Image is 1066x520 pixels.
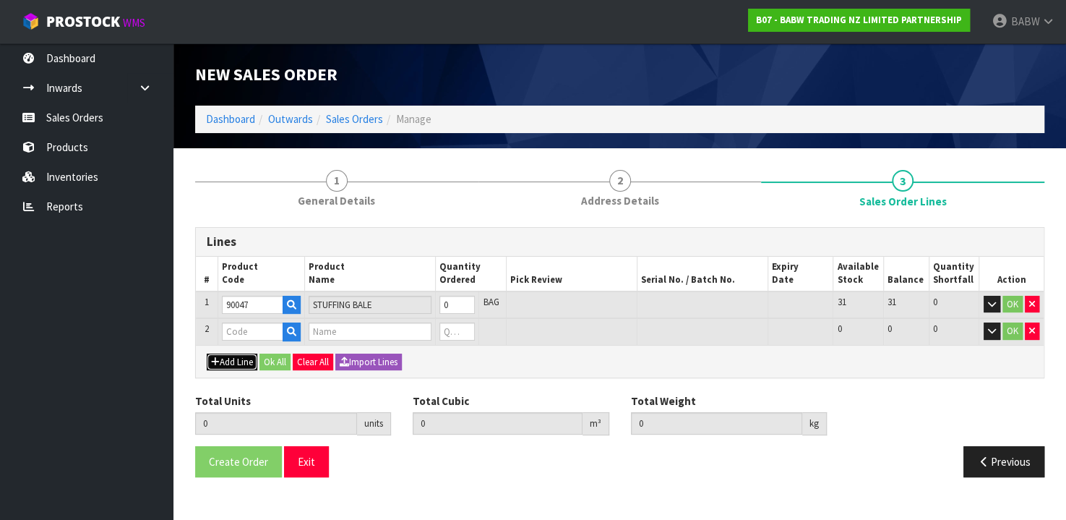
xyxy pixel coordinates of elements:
[207,354,257,371] button: Add Line
[46,12,120,31] span: ProStock
[439,296,475,314] input: Qty Ordered
[631,393,696,409] label: Total Weight
[298,193,375,208] span: General Details
[1002,323,1023,340] button: OK
[507,257,637,291] th: Pick Review
[609,170,631,192] span: 2
[963,446,1044,477] button: Previous
[195,393,251,409] label: Total Units
[123,16,145,30] small: WMS
[884,257,929,291] th: Balance
[756,14,962,26] strong: B07 - BABW TRADING NZ LIMITED PARTNERSHIP
[979,257,1044,291] th: Action
[887,296,896,308] span: 31
[195,412,357,435] input: Total Units
[205,323,209,335] span: 2
[305,257,436,291] th: Product Name
[268,112,313,126] a: Outwards
[309,296,431,314] input: Name
[631,412,802,435] input: Total Weight
[357,412,391,435] div: units
[335,354,402,371] button: Import Lines
[802,412,827,435] div: kg
[436,257,507,291] th: Quantity Ordered
[196,257,218,291] th: #
[326,170,348,192] span: 1
[205,296,209,308] span: 1
[195,216,1044,488] span: Sales Order Lines
[195,64,338,85] span: New Sales Order
[837,296,846,308] span: 31
[929,257,979,291] th: Quantity Shortfall
[413,393,469,409] label: Total Cubic
[326,112,383,126] a: Sales Orders
[22,12,40,30] img: cube-alt.png
[933,323,937,335] span: 0
[583,412,609,435] div: m³
[768,257,833,291] th: Expiry Date
[195,446,282,477] button: Create Order
[892,170,914,192] span: 3
[833,257,884,291] th: Available Stock
[413,412,582,435] input: Total Cubic
[309,323,431,341] input: Name
[1010,14,1039,28] span: BABW
[222,296,284,314] input: Code
[637,257,768,291] th: Serial No. / Batch No.
[209,455,268,469] span: Create Order
[837,323,841,335] span: 0
[483,296,499,308] span: BAG
[581,193,659,208] span: Address Details
[207,235,1033,249] h3: Lines
[222,323,284,341] input: Code
[933,296,937,308] span: 0
[206,112,255,126] a: Dashboard
[887,323,892,335] span: 0
[396,112,431,126] span: Manage
[859,194,947,209] span: Sales Order Lines
[259,354,291,371] button: Ok All
[293,354,333,371] button: Clear All
[218,257,305,291] th: Product Code
[284,446,329,477] button: Exit
[1002,296,1023,313] button: OK
[439,323,475,341] input: Qty Ordered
